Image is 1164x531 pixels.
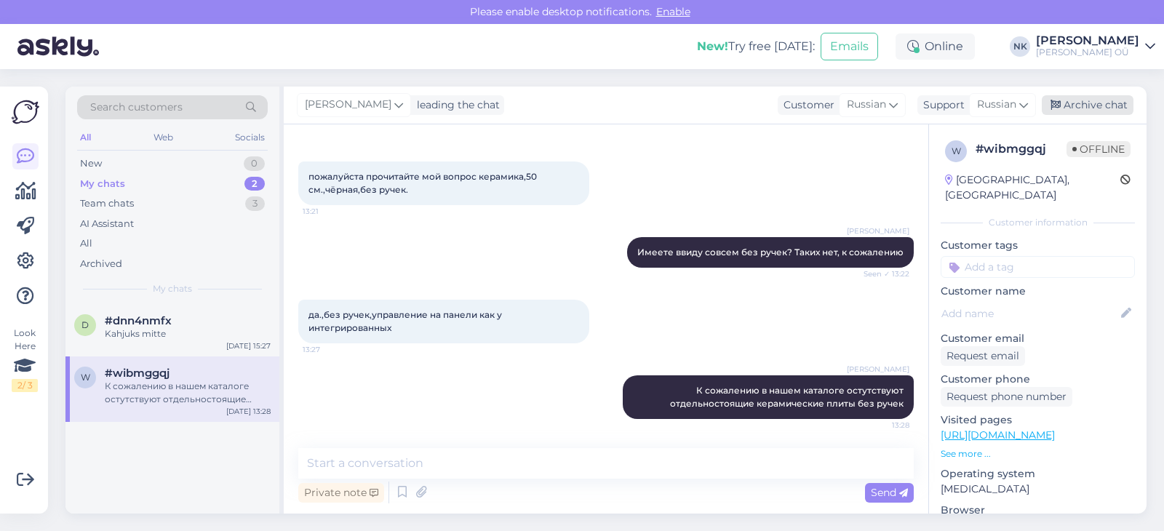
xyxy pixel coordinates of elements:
span: w [81,372,90,383]
span: [PERSON_NAME] [847,364,909,375]
div: Request email [941,346,1025,366]
span: d [81,319,89,330]
span: Send [871,486,908,499]
span: #wibmggqj [105,367,170,380]
span: К сожалению в нашем каталоге остутствуют отдельностоящие керамические плиты без ручек [670,385,906,409]
input: Add a tag [941,256,1135,278]
span: My chats [153,282,192,295]
div: Support [917,97,965,113]
span: [PERSON_NAME] [305,97,391,113]
span: 13:27 [303,344,357,355]
p: Customer name [941,284,1135,299]
span: 13:28 [855,420,909,431]
div: [DATE] 13:28 [226,406,271,417]
div: 2 / 3 [12,379,38,392]
input: Add name [941,306,1118,322]
span: Search customers [90,100,183,115]
div: Request phone number [941,387,1072,407]
span: Имеете ввиду совсем без ручек? Таких нет, к сожалению [637,247,904,257]
img: Askly Logo [12,98,39,126]
div: Customer [778,97,834,113]
span: пожалуйста прочитайте мой вопрос керамика,50 см.,чёрная,без ручек. [308,171,539,195]
span: Russian [847,97,886,113]
span: w [952,145,961,156]
div: All [77,128,94,147]
div: [DATE] 15:27 [226,340,271,351]
span: да.,без ручек,управление на панели как у интегрированных [308,309,504,333]
div: К сожалению в нашем каталоге остутствуют отдельностоящие керамические плиты без ручек [105,380,271,406]
div: Kahjuks mitte [105,327,271,340]
div: Archived [80,257,122,271]
div: Archive chat [1042,95,1133,115]
div: Look Here [12,327,38,392]
div: Team chats [80,196,134,211]
div: My chats [80,177,125,191]
div: All [80,236,92,251]
a: [URL][DOMAIN_NAME] [941,428,1055,442]
p: Customer tags [941,238,1135,253]
div: Socials [232,128,268,147]
a: [PERSON_NAME][PERSON_NAME] OÜ [1036,35,1155,58]
p: Customer phone [941,372,1135,387]
div: [GEOGRAPHIC_DATA], [GEOGRAPHIC_DATA] [945,172,1120,203]
span: Offline [1067,141,1131,157]
div: [PERSON_NAME] OÜ [1036,47,1139,58]
p: Visited pages [941,412,1135,428]
div: leading the chat [411,97,500,113]
span: [PERSON_NAME] [847,225,909,236]
div: Online [896,33,975,60]
div: NK [1010,36,1030,57]
div: Private note [298,483,384,503]
p: Customer email [941,331,1135,346]
p: [MEDICAL_DATA] [941,482,1135,497]
div: Web [151,128,176,147]
span: Seen ✓ 13:22 [855,268,909,279]
div: New [80,156,102,171]
div: 0 [244,156,265,171]
p: See more ... [941,447,1135,460]
button: Emails [821,33,878,60]
b: New! [697,39,728,53]
div: 2 [244,177,265,191]
p: Browser [941,503,1135,518]
div: 3 [245,196,265,211]
div: # wibmggqj [976,140,1067,158]
div: [PERSON_NAME] [1036,35,1139,47]
div: Customer information [941,216,1135,229]
span: #dnn4nmfx [105,314,172,327]
span: 13:21 [303,206,357,217]
div: AI Assistant [80,217,134,231]
span: Enable [652,5,695,18]
span: Russian [977,97,1016,113]
div: Try free [DATE]: [697,38,815,55]
p: Operating system [941,466,1135,482]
